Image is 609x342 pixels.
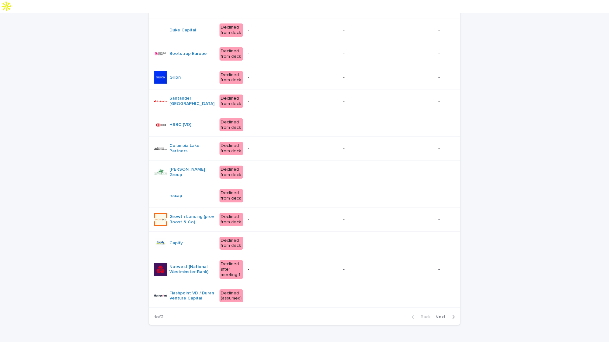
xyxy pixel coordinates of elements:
[248,240,249,246] div: -
[149,208,462,232] tr: Growth Lending (prev Boost & Co) Declined from deck- - -
[169,96,214,107] a: Santander [GEOGRAPHIC_DATA]
[169,75,181,80] a: Gilion
[438,146,452,151] p: -
[438,193,452,199] p: -
[417,315,430,319] span: Back
[219,260,243,279] div: Declined after meeting 1
[248,267,249,272] div: -
[406,314,433,320] button: Back
[219,237,243,250] div: Declined from deck
[169,264,214,275] a: Natwest (National Westminster Bank)
[169,167,214,178] a: [PERSON_NAME] Group
[219,142,243,155] div: Declined from deck
[438,75,452,80] p: -
[438,28,452,33] p: -
[219,213,243,226] div: Declined from deck
[169,240,183,246] a: Capify
[343,146,344,151] div: -
[149,18,462,42] tr: Duke Capital Declined from deck- - -
[169,193,182,199] a: re:cap
[438,217,452,222] p: -
[219,118,243,132] div: Declined from deck
[169,28,196,33] a: Duke Capital
[435,315,449,319] span: Next
[438,293,452,299] p: -
[169,291,214,301] a: Flashpoint VD / Buran Venture Capital
[149,66,462,89] tr: Gilion Declined from deck- - -
[149,89,462,113] tr: Santander [GEOGRAPHIC_DATA] Declined from deck- - -
[438,240,452,246] p: -
[438,122,452,128] p: -
[343,217,344,222] div: -
[248,193,249,199] div: -
[248,75,249,80] div: -
[149,284,462,308] tr: Flashpoint VD / Buran Venture Capital Declined (assumed)- - -
[149,309,168,325] p: 1 of 2
[149,160,462,184] tr: [PERSON_NAME] Group Declined from deck- - -
[438,99,452,104] p: -
[219,71,243,84] div: Declined from deck
[343,293,344,299] div: -
[219,166,243,179] div: Declined from deck
[219,23,243,37] div: Declined from deck
[343,240,344,246] div: -
[438,267,452,272] p: -
[248,293,249,299] div: -
[248,99,249,104] div: -
[433,314,460,320] button: Next
[149,113,462,137] tr: HSBC (VD) Declined from deck- - -
[169,143,214,154] a: Columbia Lake Partners
[149,255,462,284] tr: Natwest (National Westminster Bank) Declined after meeting 1- - -
[149,137,462,161] tr: Columbia Lake Partners Declined from deck- - -
[343,122,344,128] div: -
[149,231,462,255] tr: Capify Declined from deck- - -
[343,193,344,199] div: -
[219,47,243,61] div: Declined from deck
[343,28,344,33] div: -
[438,169,452,175] p: -
[149,42,462,66] tr: Bootstrap Europe Declined from deck- - -
[248,51,249,56] div: -
[219,189,243,202] div: Declined from deck
[343,75,344,80] div: -
[343,99,344,104] div: -
[219,95,243,108] div: Declined from deck
[169,214,214,225] a: Growth Lending (prev Boost & Co)
[248,169,249,175] div: -
[149,184,462,208] tr: re:cap Declined from deck- - -
[248,217,249,222] div: -
[343,267,344,272] div: -
[248,28,249,33] div: -
[248,122,249,128] div: -
[219,289,243,303] div: Declined (assumed)
[248,146,249,151] div: -
[169,51,207,56] a: Bootstrap Europe
[343,169,344,175] div: -
[343,51,344,56] div: -
[438,51,452,56] p: -
[169,122,191,128] a: HSBC (VD)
